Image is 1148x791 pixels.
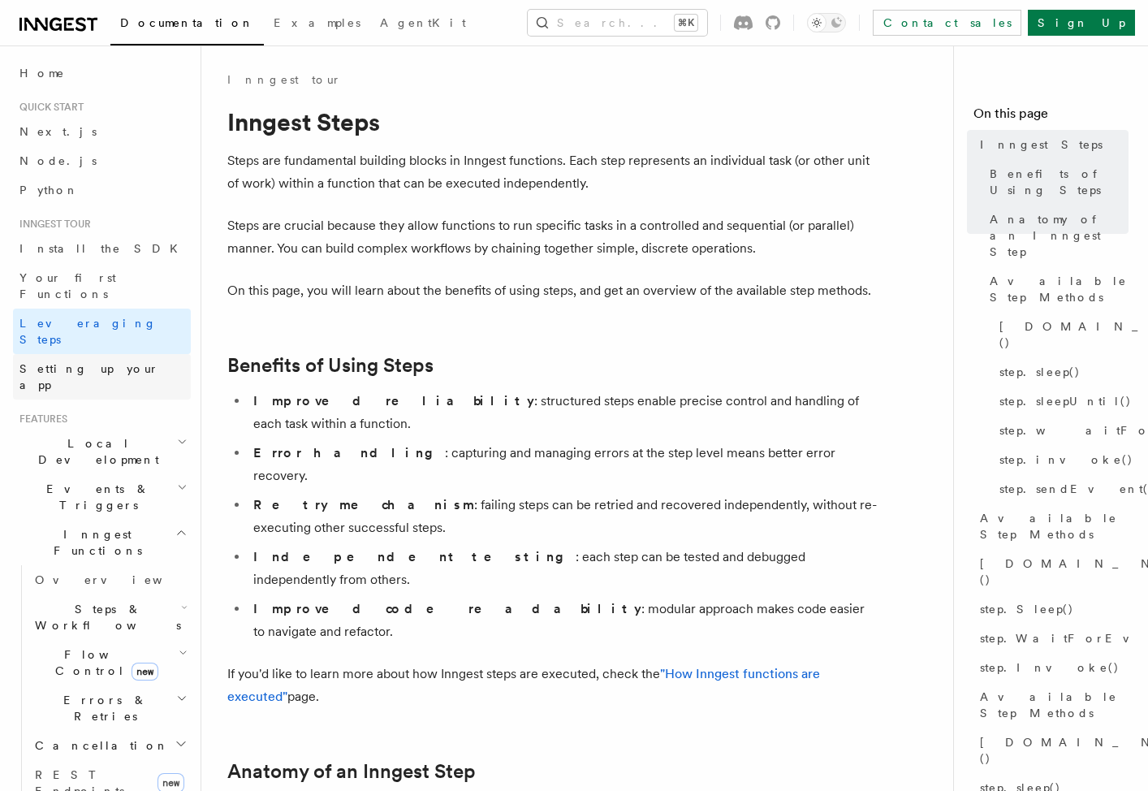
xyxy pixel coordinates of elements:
span: Inngest Steps [980,136,1103,153]
li: : capturing and managing errors at the step level means better error recovery. [248,442,877,487]
a: step.Sleep() [973,594,1129,624]
span: Examples [274,16,360,29]
a: Leveraging Steps [13,309,191,354]
li: : modular approach makes code easier to navigate and refactor. [248,598,877,643]
li: : structured steps enable precise control and handling of each task within a function. [248,390,877,435]
button: Errors & Retries [28,685,191,731]
button: Inngest Functions [13,520,191,565]
a: Documentation [110,5,264,45]
li: : each step can be tested and debugged independently from others. [248,546,877,591]
span: step.invoke() [999,452,1133,468]
a: step.sleepUntil() [993,387,1129,416]
a: [DOMAIN_NAME]() [973,728,1129,773]
a: step.WaitForEvent() [973,624,1129,653]
span: Install the SDK [19,242,188,255]
strong: Improved reliability [253,393,534,408]
kbd: ⌘K [675,15,697,31]
a: step.waitForEvent() [993,416,1129,445]
a: AgentKit [370,5,476,44]
a: Available Step Methods [973,504,1129,549]
span: Next.js [19,125,97,138]
button: Toggle dark mode [807,13,846,32]
a: Available Step Methods [973,682,1129,728]
a: step.sleep() [993,357,1129,387]
span: Inngest Functions [13,526,175,559]
a: Benefits of Using Steps [227,354,434,377]
p: If you'd like to learn more about how Inngest steps are executed, check the page. [227,663,877,708]
strong: Improved code readability [253,601,641,616]
a: Your first Functions [13,263,191,309]
button: Flow Controlnew [28,640,191,685]
span: Home [19,65,65,81]
span: Your first Functions [19,271,116,300]
a: Home [13,58,191,88]
a: Install the SDK [13,234,191,263]
span: Anatomy of an Inngest Step [990,211,1129,260]
span: step.sleep() [999,364,1081,380]
h4: On this page [973,104,1129,130]
span: Features [13,413,67,426]
span: Available Step Methods [980,510,1129,542]
p: Steps are fundamental building blocks in Inngest functions. Each step represents an individual ta... [227,149,877,195]
span: Errors & Retries [28,692,176,724]
span: Benefits of Using Steps [990,166,1129,198]
span: Local Development [13,435,177,468]
button: Cancellation [28,731,191,760]
a: Setting up your app [13,354,191,400]
a: Anatomy of an Inngest Step [983,205,1129,266]
a: step.Invoke() [973,653,1129,682]
span: new [132,663,158,681]
span: Cancellation [28,737,169,754]
a: step.invoke() [993,445,1129,474]
strong: Retry mechanism [253,497,474,512]
span: Events & Triggers [13,481,177,513]
a: Python [13,175,191,205]
a: step.sendEvent() [993,474,1129,504]
span: Documentation [120,16,254,29]
h1: Inngest Steps [227,107,877,136]
span: step.Sleep() [980,601,1074,617]
span: Inngest tour [13,218,91,231]
strong: Error handling [253,445,445,460]
button: Local Development [13,429,191,474]
a: Benefits of Using Steps [983,159,1129,205]
a: Anatomy of an Inngest Step [227,760,476,783]
span: step.sleepUntil() [999,393,1132,409]
button: Steps & Workflows [28,594,191,640]
span: Python [19,184,79,197]
span: Quick start [13,101,84,114]
span: Steps & Workflows [28,601,181,633]
a: Contact sales [873,10,1021,36]
span: Setting up your app [19,362,159,391]
span: Overview [35,573,202,586]
button: Events & Triggers [13,474,191,520]
span: Node.js [19,154,97,167]
strong: Independent testing [253,549,576,564]
span: AgentKit [380,16,466,29]
a: Overview [28,565,191,594]
span: Leveraging Steps [19,317,157,346]
span: Flow Control [28,646,179,679]
a: [DOMAIN_NAME]() [993,312,1129,357]
span: Available Step Methods [990,273,1129,305]
p: On this page, you will learn about the benefits of using steps, and get an overview of the availa... [227,279,877,302]
li: : failing steps can be retried and recovered independently, without re-executing other successful... [248,494,877,539]
span: Available Step Methods [980,689,1129,721]
a: Node.js [13,146,191,175]
a: Available Step Methods [983,266,1129,312]
a: Sign Up [1028,10,1135,36]
span: step.Invoke() [980,659,1120,676]
p: Steps are crucial because they allow functions to run specific tasks in a controlled and sequenti... [227,214,877,260]
a: [DOMAIN_NAME]() [973,549,1129,594]
a: Next.js [13,117,191,146]
a: Inngest Steps [973,130,1129,159]
a: Examples [264,5,370,44]
a: Inngest tour [227,71,341,88]
button: Search...⌘K [528,10,707,36]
